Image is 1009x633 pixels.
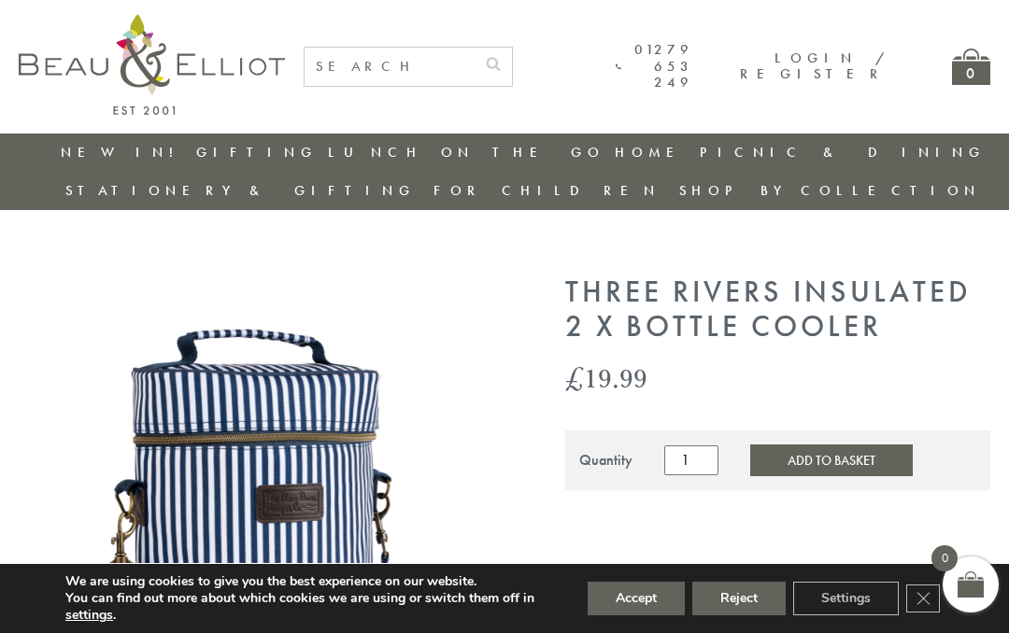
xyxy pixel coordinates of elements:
[906,584,940,612] button: Close GDPR Cookie Banner
[65,181,416,200] a: Stationery & Gifting
[692,582,786,615] button: Reject
[565,359,584,397] span: £
[561,501,994,546] iframe: Secure express checkout frame
[750,444,913,476] button: Add to Basket
[616,42,693,91] a: 01279 653 249
[19,14,285,115] img: logo
[700,143,986,162] a: Picnic & Dining
[679,181,981,200] a: Shop by collection
[588,582,685,615] button: Accept
[65,590,554,624] p: You can find out more about which cookies we are using or switch them off in .
[61,143,186,162] a: New in!
[579,452,632,469] div: Quantity
[561,548,994,593] iframe: Secure express checkout frame
[565,275,990,345] h1: Three Rivers Insulated 2 x Bottle Cooler
[65,607,113,624] button: settings
[740,49,887,83] a: Login / Register
[793,582,899,615] button: Settings
[952,49,990,85] a: 0
[664,445,718,475] input: Product quantity
[328,143,604,162] a: Lunch On The Go
[615,143,689,162] a: Home
[931,545,958,571] span: 0
[305,48,475,86] input: SEARCH
[433,181,661,200] a: For Children
[65,573,554,590] p: We are using cookies to give you the best experience on our website.
[565,359,647,397] bdi: 19.99
[196,143,318,162] a: Gifting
